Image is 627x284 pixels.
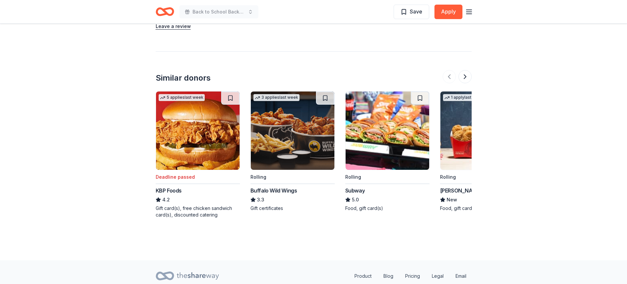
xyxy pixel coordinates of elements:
div: Rolling [345,173,361,181]
a: Image for SubwayRollingSubway5.0Food, gift card(s) [345,91,430,212]
img: Image for KBP Foods [156,91,240,170]
a: Home [156,4,174,19]
img: Image for Buffalo Wild Wings [251,91,334,170]
nav: quick links [349,270,472,283]
button: Back to School Backpack Giveaway [179,5,258,18]
span: Save [410,7,422,16]
a: Email [450,270,472,283]
div: 5 applies last week [159,94,205,101]
div: Gift card(s), free chicken sandwich card(s), discounted catering [156,205,240,218]
a: Legal [427,270,449,283]
span: New [447,196,457,204]
div: Food, gift card(s) [440,205,524,212]
img: Image for Wendy's [440,91,524,170]
span: 5.0 [352,196,359,204]
div: Similar donors [156,73,211,83]
div: Rolling [250,173,266,181]
a: Image for Wendy's1 applylast weekRolling[PERSON_NAME]'sNewFood, gift card(s) [440,91,524,212]
button: Leave a review [156,22,191,30]
div: 3 applies last week [253,94,300,101]
div: Deadline passed [156,173,195,181]
a: Pricing [400,270,425,283]
a: Image for Buffalo Wild Wings3 applieslast weekRollingBuffalo Wild Wings3.3Gift certificates [250,91,335,212]
div: Gift certificates [250,205,335,212]
button: Apply [434,5,462,19]
span: Back to School Backpack Giveaway [193,8,245,16]
a: Product [349,270,377,283]
div: Subway [345,187,365,194]
a: Blog [378,270,399,283]
span: 3.3 [257,196,264,204]
span: 4.2 [162,196,170,204]
div: Food, gift card(s) [345,205,430,212]
a: Image for KBP Foods5 applieslast weekDeadline passedKBP Foods4.2Gift card(s), free chicken sandwi... [156,91,240,218]
div: [PERSON_NAME]'s [440,187,486,194]
div: Rolling [440,173,456,181]
img: Image for Subway [346,91,429,170]
div: 1 apply last week [443,94,484,101]
div: KBP Foods [156,187,182,194]
button: Save [394,5,429,19]
div: Buffalo Wild Wings [250,187,297,194]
